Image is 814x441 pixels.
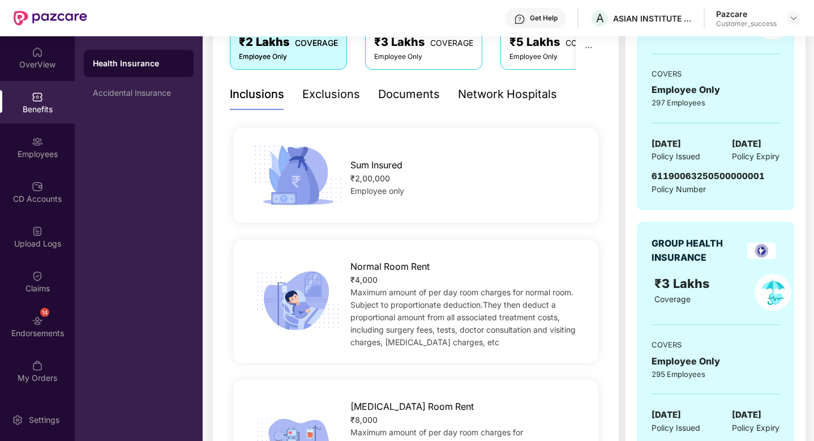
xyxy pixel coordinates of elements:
img: svg+xml;base64,PHN2ZyBpZD0iRHJvcGRvd24tMzJ4MzIiIHhtbG5zPSJodHRwOi8vd3d3LnczLm9yZy8yMDAwL3N2ZyIgd2... [789,14,798,23]
div: COVERS [652,68,779,79]
div: 297 Employees [652,97,779,108]
span: [DATE] [652,137,681,151]
div: COVERS [652,339,779,350]
img: policyIcon [755,274,791,311]
span: COVERAGE [295,38,338,48]
span: Policy Number [652,184,706,194]
div: Employee Only [239,52,338,62]
div: ₹2,00,000 [350,172,581,185]
div: GROUP HEALTH INSURANCE [652,236,743,265]
img: svg+xml;base64,PHN2ZyBpZD0iQ0RfQWNjb3VudHMiIGRhdGEtbmFtZT0iQ0QgQWNjb3VudHMiIHhtbG5zPSJodHRwOi8vd3... [32,181,43,192]
span: ellipsis [585,44,593,52]
span: Policy Expiry [732,150,779,163]
div: Pazcare [716,9,777,19]
span: Maximum amount of per day room charges for normal room. Subject to proportionate deduction.They t... [350,287,576,347]
div: Accidental Insurance [93,88,185,97]
div: ₹8,000 [350,414,581,426]
img: svg+xml;base64,PHN2ZyBpZD0iSG9tZSIgeG1sbnM9Imh0dHA6Ly93d3cudzMub3JnLzIwMDAvc3ZnIiB3aWR0aD0iMjAiIG... [32,46,43,58]
div: Employee Only [374,52,473,62]
img: svg+xml;base64,PHN2ZyBpZD0iQ2xhaW0iIHhtbG5zPSJodHRwOi8vd3d3LnczLm9yZy8yMDAwL3N2ZyIgd2lkdGg9IjIwIi... [32,270,43,282]
div: Employee Only [509,52,609,62]
span: Coverage [654,294,691,304]
div: ASIAN INSTITUTE OF NEPHROLOGY AND UROLOGY PRIVATE LIMITED [613,13,692,24]
img: svg+xml;base64,PHN2ZyBpZD0iRW1wbG95ZWVzIiB4bWxucz0iaHR0cDovL3d3dy53My5vcmcvMjAwMC9zdmciIHdpZHRoPS... [32,136,43,147]
span: Employee only [350,186,404,196]
img: icon [250,268,346,334]
div: Inclusions [230,86,284,103]
img: svg+xml;base64,PHN2ZyBpZD0iTXlfT3JkZXJzIiBkYXRhLW5hbWU9Ik15IE9yZGVycyIgeG1sbnM9Imh0dHA6Ly93d3cudz... [32,360,43,371]
span: ₹3 Lakhs [654,276,713,291]
span: A [596,11,604,25]
div: 295 Employees [652,368,779,380]
img: svg+xml;base64,PHN2ZyBpZD0iRW5kb3JzZW1lbnRzIiB4bWxucz0iaHR0cDovL3d3dy53My5vcmcvMjAwMC9zdmciIHdpZH... [32,315,43,326]
button: ellipsis [576,26,602,69]
span: 61190063250500000001 [652,171,765,181]
img: icon [250,142,346,209]
span: Policy Expiry [732,422,779,434]
span: COVERAGE [565,38,609,48]
img: svg+xml;base64,PHN2ZyBpZD0iQmVuZWZpdHMiIHhtbG5zPSJodHRwOi8vd3d3LnczLm9yZy8yMDAwL3N2ZyIgd2lkdGg9Ij... [32,91,43,103]
span: Normal Room Rent [350,260,430,274]
div: ₹4,000 [350,274,581,286]
span: Policy Issued [652,422,700,434]
span: COVERAGE [430,38,473,48]
span: [DATE] [732,408,761,422]
div: ₹3 Lakhs [374,33,473,51]
div: 14 [40,308,49,317]
div: Exclusions [302,86,360,103]
span: [DATE] [732,137,761,151]
img: svg+xml;base64,PHN2ZyBpZD0iU2V0dGluZy0yMHgyMCIgeG1sbnM9Imh0dHA6Ly93d3cudzMub3JnLzIwMDAvc3ZnIiB3aW... [12,414,23,426]
img: svg+xml;base64,PHN2ZyBpZD0iVXBsb2FkX0xvZ3MiIGRhdGEtbmFtZT0iVXBsb2FkIExvZ3MiIHhtbG5zPSJodHRwOi8vd3... [32,226,43,237]
span: Sum Insured [350,158,402,172]
span: [MEDICAL_DATA] Room Rent [350,400,474,414]
img: New Pazcare Logo [14,11,87,26]
div: Health Insurance [93,58,185,69]
img: insurerLogo [747,243,776,259]
div: Employee Only [652,83,779,97]
div: Employee Only [652,354,779,368]
div: Get Help [530,14,558,23]
div: ₹5 Lakhs [509,33,609,51]
span: Policy Issued [652,150,700,163]
div: Settings [25,414,63,426]
img: svg+xml;base64,PHN2ZyBpZD0iSGVscC0zMngzMiIgeG1sbnM9Imh0dHA6Ly93d3cudzMub3JnLzIwMDAvc3ZnIiB3aWR0aD... [514,14,525,25]
div: Documents [378,86,440,103]
div: ₹2 Lakhs [239,33,338,51]
div: Customer_success [716,19,777,28]
span: [DATE] [652,408,681,422]
div: Network Hospitals [458,86,557,103]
